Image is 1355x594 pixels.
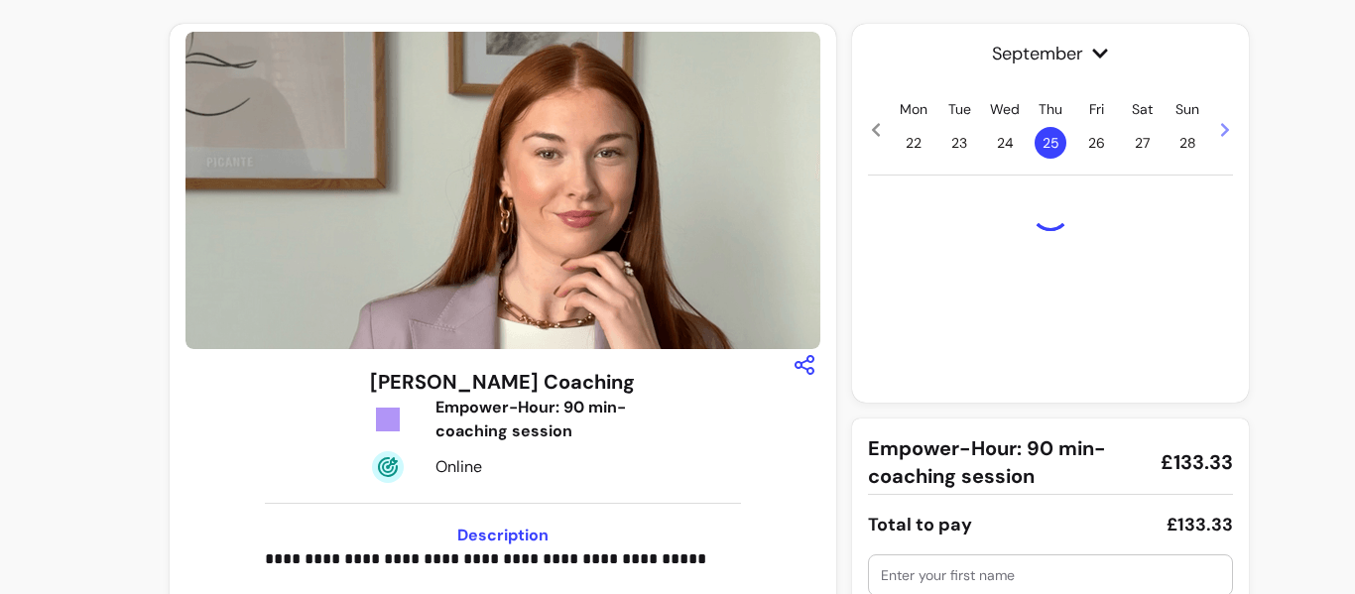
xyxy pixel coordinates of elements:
[435,455,658,479] div: Online
[370,368,635,396] h3: [PERSON_NAME] Coaching
[265,524,741,547] h3: Description
[1089,99,1104,119] p: Fri
[989,127,1021,159] span: 24
[868,511,972,538] div: Total to pay
[1035,127,1066,159] span: 25
[1175,99,1199,119] p: Sun
[881,565,1220,585] input: Enter your first name
[948,99,971,119] p: Tue
[1132,99,1153,119] p: Sat
[1080,127,1112,159] span: 26
[1161,448,1233,476] span: £133.33
[1171,127,1203,159] span: 28
[898,127,929,159] span: 22
[1167,511,1233,538] div: £133.33
[868,40,1233,67] span: September
[868,434,1145,490] span: Empower-Hour: 90 min-coaching session
[435,396,658,443] div: Empower-Hour: 90 min-coaching session
[990,99,1020,119] p: Wed
[185,32,820,349] img: https://d22cr2pskkweo8.cloudfront.net/26305610-d759-4c78-9f80-ca9a42403e3b
[1031,191,1070,231] div: Loading
[1126,127,1158,159] span: 27
[900,99,927,119] p: Mon
[943,127,975,159] span: 23
[1039,99,1062,119] p: Thu
[372,404,404,435] img: Tickets Icon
